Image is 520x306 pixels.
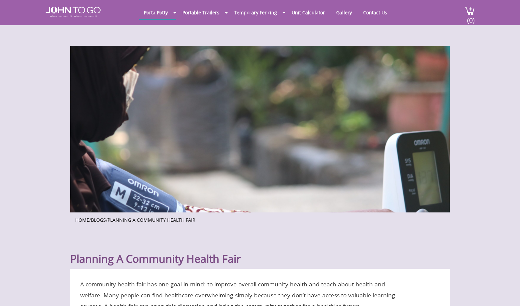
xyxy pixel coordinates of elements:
[139,6,173,19] a: Porta Potty
[46,7,101,17] img: JOHN to go
[75,215,445,223] ul: / /
[75,217,89,223] a: Home
[229,6,282,19] a: Temporary Fencing
[465,7,475,16] img: cart a
[287,6,330,19] a: Unit Calculator
[467,10,475,25] span: (0)
[108,217,195,223] a: Planning A Community Health Fair
[358,6,392,19] a: Contact Us
[70,236,450,265] h1: Planning A Community Health Fair
[91,217,106,223] a: Blogs
[177,6,224,19] a: Portable Trailers
[331,6,357,19] a: Gallery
